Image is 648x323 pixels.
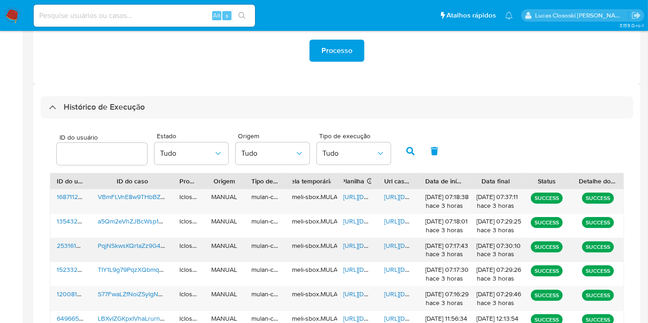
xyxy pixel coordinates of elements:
[535,11,629,20] p: lucas.clososki@mercadolivre.com
[226,11,228,20] span: s
[446,11,496,20] span: Atalhos rápidos
[213,11,220,20] span: Alt
[631,11,641,20] a: Sair
[505,12,513,19] a: Notificações
[619,22,643,29] span: 3.159.0-rc-1
[232,9,251,22] button: search-icon
[34,10,255,22] input: Pesquise usuários ou casos...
